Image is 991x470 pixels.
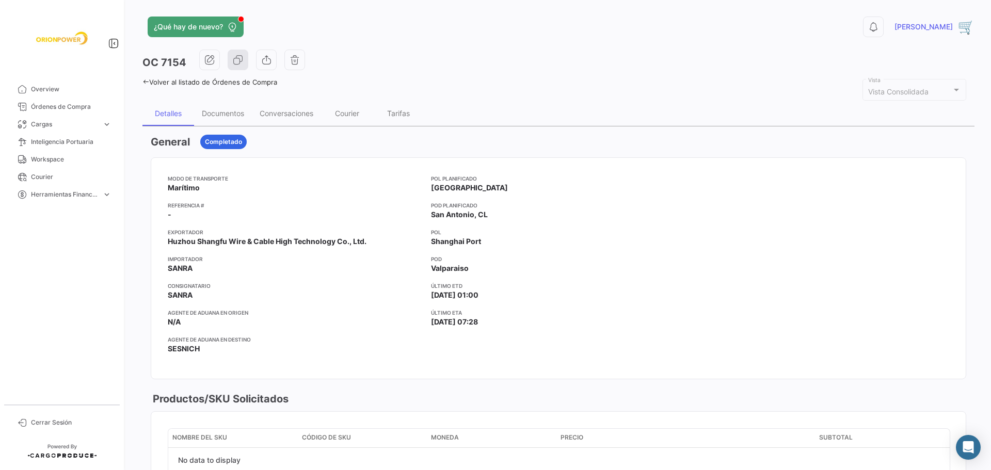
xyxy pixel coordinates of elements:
span: - [168,209,171,220]
span: [GEOGRAPHIC_DATA] [431,183,508,193]
span: Moneda [431,433,459,442]
span: ¿Qué hay de nuevo? [154,22,223,32]
app-card-info-title: Último ETD [431,282,686,290]
app-card-info-title: Referencia # [168,201,423,209]
span: Completado [205,137,242,147]
app-card-info-title: Último ETA [431,309,686,317]
span: Overview [31,85,111,94]
span: [DATE] 07:28 [431,317,478,327]
span: SANRA [168,263,193,273]
span: expand_more [102,190,111,199]
app-card-info-title: Agente de Aduana en Origen [168,309,423,317]
a: Inteligencia Portuaria [8,133,116,151]
app-card-info-title: POD [431,255,686,263]
span: SESNICH [168,344,200,354]
span: [PERSON_NAME] [894,22,953,32]
span: expand_more [102,120,111,129]
span: Huzhou Shangfu Wire & Cable High Technology Co., Ltd. [168,236,366,247]
span: Cerrar Sesión [31,418,111,427]
a: Workspace [8,151,116,168]
span: N/A [168,317,181,327]
app-card-info-title: Consignatario [168,282,423,290]
span: Workspace [31,155,111,164]
button: ¿Qué hay de nuevo? [148,17,244,37]
datatable-header-cell: Moneda [427,429,556,447]
span: Courier [31,172,111,182]
h3: Productos/SKU Solicitados [151,392,289,406]
div: Abrir Intercom Messenger [956,435,981,460]
app-card-info-title: POL Planificado [431,174,686,183]
a: Overview [8,80,116,98]
app-card-info-title: Exportador [168,228,423,236]
span: Herramientas Financieras [31,190,98,199]
app-card-info-title: Importador [168,255,423,263]
datatable-header-cell: Código de SKU [298,429,427,447]
a: Courier [8,168,116,186]
h3: OC 7154 [142,55,186,70]
a: Órdenes de Compra [8,98,116,116]
span: Órdenes de Compra [31,102,111,111]
app-card-info-title: POD Planificado [431,201,686,209]
span: Subtotal [819,433,853,442]
img: 32(1).png [958,19,974,35]
h3: General [151,135,190,149]
span: San Antonio, CL [431,209,488,220]
div: Tarifas [387,109,410,118]
mat-select-trigger: Vista Consolidada [868,87,929,96]
app-card-info-title: POL [431,228,686,236]
span: Shanghai Port [431,236,481,247]
a: Volver al listado de Órdenes de Compra [142,78,277,86]
span: Nombre del SKU [172,433,227,442]
div: Documentos [202,109,244,118]
app-card-info-title: Agente de Aduana en Destino [168,335,423,344]
app-card-info-title: Modo de Transporte [168,174,423,183]
div: Conversaciones [260,109,313,118]
div: Detalles [155,109,182,118]
span: Valparaiso [431,263,469,273]
datatable-header-cell: Nombre del SKU [168,429,298,447]
span: SANRA [168,290,193,300]
span: Código de SKU [302,433,351,442]
span: [DATE] 01:00 [431,290,478,300]
span: Marítimo [168,183,200,193]
img: f26a05d0-2fea-4301-a0f6-b8409df5d1eb.jpeg [36,12,88,64]
div: Courier [335,109,359,118]
span: Precio [561,433,583,442]
span: Inteligencia Portuaria [31,137,111,147]
span: Cargas [31,120,98,129]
